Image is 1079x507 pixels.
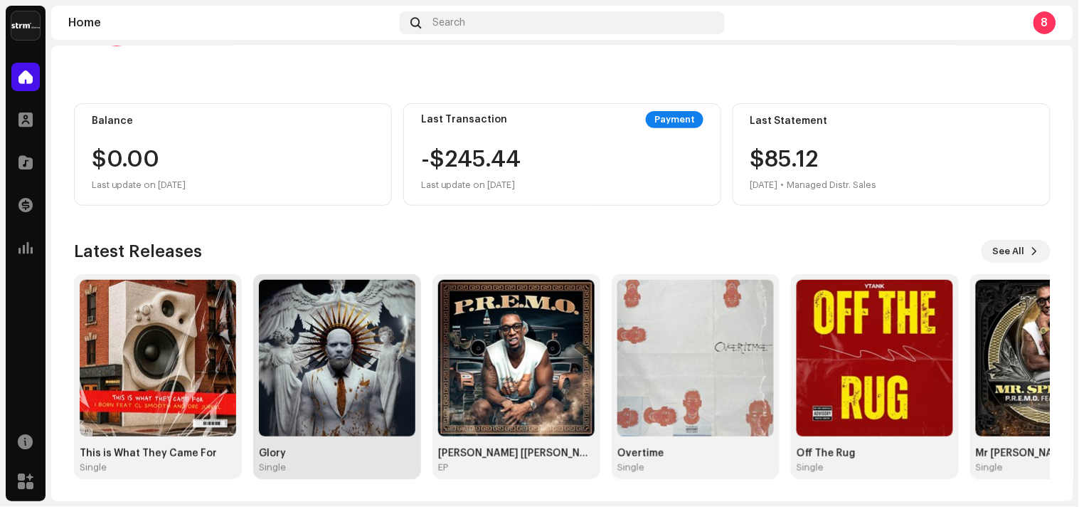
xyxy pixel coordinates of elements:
[74,103,392,206] re-o-card-value: Balance
[259,462,286,474] div: Single
[433,17,466,28] span: Search
[733,103,1051,206] re-o-card-value: Last Statement
[438,448,595,459] div: [PERSON_NAME] [[PERSON_NAME]]
[797,448,953,459] div: Off The Rug
[438,280,595,437] img: 467ecd25-2151-4de2-a691-5096fd6f9a0a
[993,237,1025,266] span: See All
[797,280,953,437] img: 491e5bfa-b882-4e65-aacb-6701592e9124
[80,448,236,459] div: This is What They Came For
[797,462,824,474] div: Single
[92,115,374,127] div: Balance
[438,462,448,474] div: EP
[68,17,394,28] div: Home
[259,448,415,459] div: Glory
[80,462,107,474] div: Single
[421,114,507,125] div: Last Transaction
[787,177,877,194] div: Managed Distr. Sales
[617,462,644,474] div: Single
[982,240,1051,263] button: See All
[646,111,703,128] div: Payment
[92,177,374,194] div: Last update on [DATE]
[80,280,236,437] img: 2115be55-5b55-4ef2-8ba5-fc963a7b0caf
[421,177,521,194] div: Last update on [DATE]
[750,177,778,194] div: [DATE]
[259,280,415,437] img: afa637af-d241-427d-9a60-3ec732af422d
[976,462,1003,474] div: Single
[750,115,1033,127] div: Last Statement
[74,240,202,263] h3: Latest Releases
[781,177,785,194] div: •
[617,448,774,459] div: Overtime
[617,280,774,437] img: 172c7d22-9b11-468e-a787-8531398801bb
[1033,11,1056,34] div: 8
[11,11,40,40] img: 408b884b-546b-4518-8448-1008f9c76b02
